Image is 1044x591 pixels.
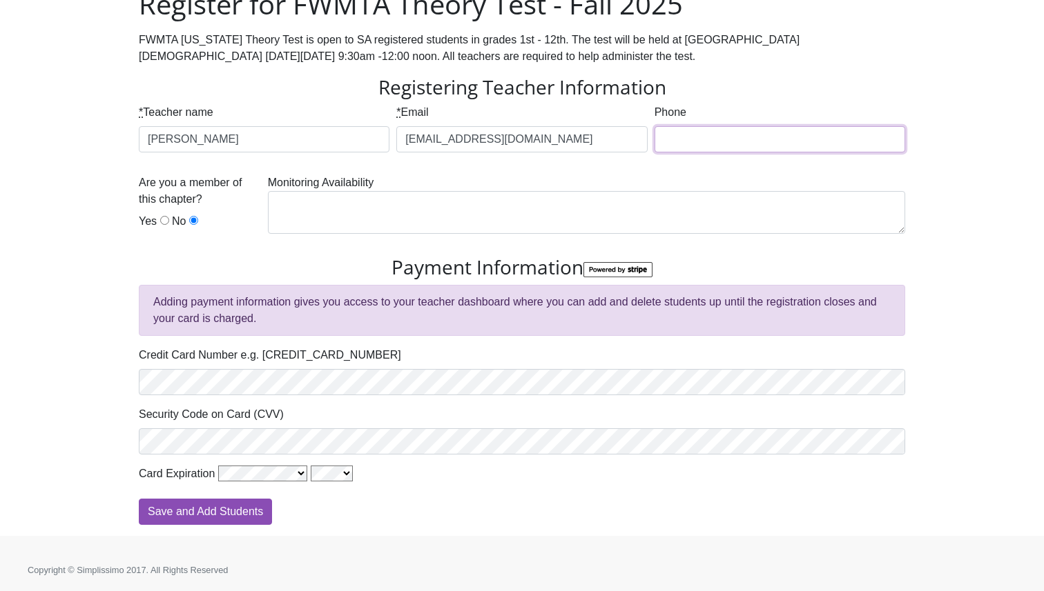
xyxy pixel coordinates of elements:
input: Save and Add Students [139,499,272,525]
div: Monitoring Availability [264,174,909,245]
label: Teacher name [139,104,213,121]
h3: Registering Teacher Information [139,76,905,99]
label: Are you a member of this chapter? [139,174,261,208]
label: Yes [139,213,157,230]
label: No [172,213,186,230]
p: Copyright © Simplissimo 2017. All Rights Reserved [28,563,1016,577]
label: Card Expiration [139,465,215,482]
div: Adding payment information gives you access to your teacher dashboard where you can add and delet... [139,285,905,336]
h3: Payment Information [139,256,905,279]
div: FWMTA [US_STATE] Theory Test is open to SA registered students in grades 1st - 12th. The test wil... [139,32,905,65]
img: StripeBadge-6abf274609356fb1c7d224981e4c13d8e07f95b5cc91948bd4e3604f74a73e6b.png [583,262,652,278]
label: Security Code on Card (CVV) [139,406,284,423]
abbr: required [139,106,143,118]
label: Email [396,104,428,121]
label: Phone [655,104,686,121]
abbr: required [396,106,400,118]
label: Credit Card Number e.g. [CREDIT_CARD_NUMBER] [139,347,401,363]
